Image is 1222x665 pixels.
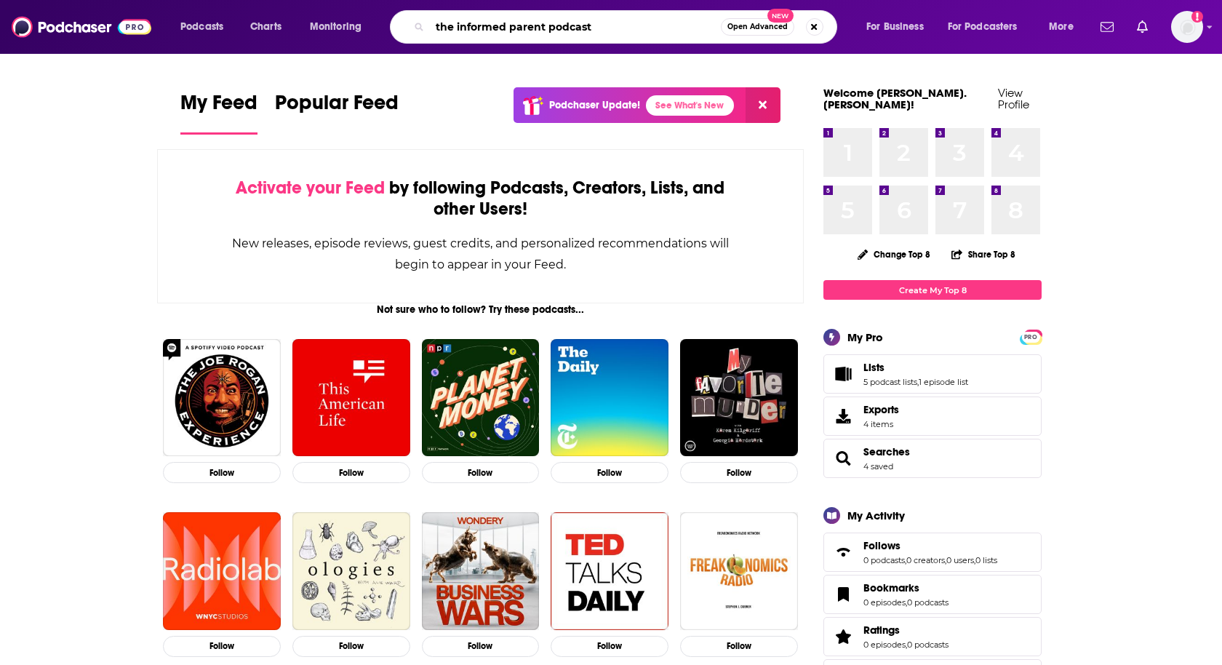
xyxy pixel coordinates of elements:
[863,581,919,594] span: Bookmarks
[292,636,410,657] button: Follow
[823,533,1042,572] span: Follows
[863,539,997,552] a: Follows
[948,17,1018,37] span: For Podcasters
[866,17,924,37] span: For Business
[863,640,906,650] a: 0 episodes
[404,10,851,44] div: Search podcasts, credits, & more...
[823,397,1042,436] a: Exports
[951,240,1016,268] button: Share Top 8
[917,377,919,387] span: ,
[310,17,362,37] span: Monitoring
[422,636,540,657] button: Follow
[163,636,281,657] button: Follow
[1131,15,1154,39] a: Show notifications dropdown
[422,512,540,630] img: Business Wars
[905,555,906,565] span: ,
[292,462,410,483] button: Follow
[863,539,900,552] span: Follows
[828,406,858,426] span: Exports
[163,462,281,483] button: Follow
[250,17,281,37] span: Charts
[863,403,899,416] span: Exports
[823,617,1042,656] span: Ratings
[863,419,899,429] span: 4 items
[430,15,721,39] input: Search podcasts, credits, & more...
[1049,17,1074,37] span: More
[863,597,906,608] a: 0 episodes
[727,23,788,31] span: Open Advanced
[863,361,884,374] span: Lists
[12,13,151,41] img: Podchaser - Follow, Share and Rate Podcasts
[974,555,975,565] span: ,
[236,177,385,199] span: Activate your Feed
[863,581,949,594] a: Bookmarks
[157,303,804,316] div: Not sure who to follow? Try these podcasts...
[975,555,997,565] a: 0 lists
[180,90,257,135] a: My Feed
[945,555,946,565] span: ,
[180,17,223,37] span: Podcasts
[551,339,668,457] img: The Daily
[863,361,968,374] a: Lists
[549,99,640,111] p: Podchaser Update!
[163,339,281,457] img: The Joe Rogan Experience
[828,448,858,469] a: Searches
[231,233,730,275] div: New releases, episode reviews, guest credits, and personalized recommendations will begin to appe...
[292,512,410,630] img: Ologies with Alie Ward
[998,86,1029,111] a: View Profile
[180,90,257,124] span: My Feed
[680,512,798,630] img: Freakonomics Radio
[551,512,668,630] a: TED Talks Daily
[919,377,968,387] a: 1 episode list
[856,15,942,39] button: open menu
[422,462,540,483] button: Follow
[828,626,858,647] a: Ratings
[906,597,907,608] span: ,
[231,178,730,220] div: by following Podcasts, Creators, Lists, and other Users!
[828,584,858,605] a: Bookmarks
[275,90,399,124] span: Popular Feed
[1022,332,1039,343] span: PRO
[1171,11,1203,43] img: User Profile
[863,555,905,565] a: 0 podcasts
[422,339,540,457] img: Planet Money
[863,445,910,458] a: Searches
[680,636,798,657] button: Follow
[828,364,858,384] a: Lists
[292,339,410,457] img: This American Life
[823,280,1042,300] a: Create My Top 8
[906,555,945,565] a: 0 creators
[163,512,281,630] img: Radiolab
[907,640,949,650] a: 0 podcasts
[680,339,798,457] img: My Favorite Murder with Karen Kilgariff and Georgia Hardstark
[1039,15,1092,39] button: open menu
[1191,11,1203,23] svg: Add a profile image
[823,86,967,111] a: Welcome [PERSON_NAME].[PERSON_NAME]!
[680,462,798,483] button: Follow
[551,636,668,657] button: Follow
[170,15,242,39] button: open menu
[938,15,1039,39] button: open menu
[863,624,900,637] span: Ratings
[849,245,939,263] button: Change Top 8
[241,15,290,39] a: Charts
[823,439,1042,478] span: Searches
[906,640,907,650] span: ,
[1022,331,1039,342] a: PRO
[1095,15,1119,39] a: Show notifications dropdown
[823,575,1042,614] span: Bookmarks
[721,18,794,36] button: Open AdvancedNew
[1171,11,1203,43] span: Logged in as heidi.egloff
[847,509,905,522] div: My Activity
